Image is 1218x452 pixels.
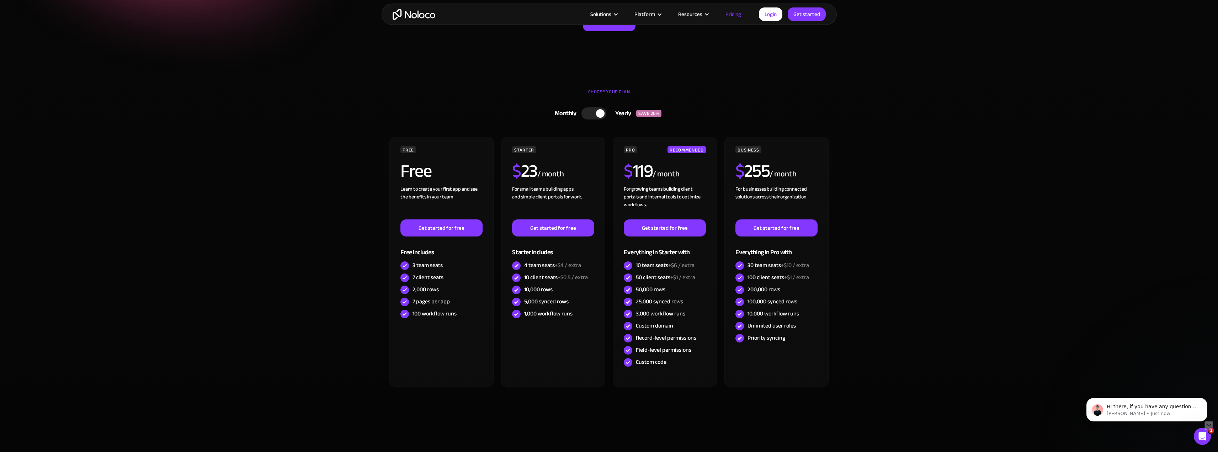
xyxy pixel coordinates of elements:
div: / month [770,169,796,180]
div: Custom domain [636,322,673,330]
div: 100 workflow runs [413,310,457,318]
div: For businesses building connected solutions across their organization. ‍ [735,185,817,219]
div: Yearly [606,108,636,119]
div: 4 team seats [524,261,581,269]
h2: Free [400,162,431,180]
span: +$1 / extra [784,272,809,283]
div: Solutions [581,10,626,19]
div: Learn to create your first app and see the benefits in your team ‍ [400,185,482,219]
div: PRO [624,146,637,153]
span: $ [512,154,521,188]
div: 5,000 synced rows [524,298,569,305]
div: Resources [678,10,702,19]
div: 200,000 rows [748,286,780,293]
div: Unlimited user roles [748,322,796,330]
div: RECOMMENDED [667,146,706,153]
a: Get started for free [735,219,817,236]
div: Starter includes [512,236,594,260]
iframe: Intercom notifications message [1076,383,1218,433]
div: CHOOSE YOUR PLAN [389,86,830,104]
h2: 119 [624,162,653,180]
div: BUSINESS [735,146,761,153]
div: For small teams building apps and simple client portals for work. ‍ [512,185,594,219]
div: 3,000 workflow runs [636,310,685,318]
span: $ [624,154,633,188]
div: For growing teams building client portals and internal tools to optimize workflows. [624,185,706,219]
div: SAVE 20% [636,110,661,117]
div: / month [653,169,679,180]
div: Everything in Pro with [735,236,817,260]
div: Platform [634,10,655,19]
div: Solutions [590,10,611,19]
a: Get started for free [512,219,594,236]
iframe: Intercom live chat [1194,428,1211,445]
div: Platform [626,10,669,19]
div: Free includes [400,236,482,260]
div: / month [537,169,564,180]
div: 25,000 synced rows [636,298,683,305]
h2: 255 [735,162,770,180]
div: Field-level permissions [636,346,691,354]
span: +$4 / extra [555,260,581,271]
div: 10,000 workflow runs [748,310,799,318]
div: 1,000 workflow runs [524,310,573,318]
div: 100 client seats [748,273,809,281]
div: 2,000 rows [413,286,439,293]
div: Custom code [636,358,666,366]
h2: 23 [512,162,537,180]
div: 10 client seats [524,273,588,281]
div: 100,000 synced rows [748,298,797,305]
a: Get started [788,7,826,21]
span: +$10 / extra [781,260,809,271]
span: $ [735,154,744,188]
span: +$1 / extra [670,272,695,283]
div: 30 team seats [748,261,809,269]
div: 7 client seats [413,273,443,281]
div: Everything in Starter with [624,236,706,260]
a: Get started for free [624,219,706,236]
a: Get started for free [400,219,482,236]
span: +$6 / extra [668,260,695,271]
div: 10 team seats [636,261,695,269]
a: Login [759,7,782,21]
div: 50 client seats [636,273,695,281]
div: Resources [669,10,717,19]
a: home [393,9,435,20]
div: Monthly [546,108,582,119]
div: 50,000 rows [636,286,665,293]
div: FREE [400,146,416,153]
div: Record-level permissions [636,334,696,342]
div: 3 team seats [413,261,443,269]
div: STARTER [512,146,536,153]
span: +$0.5 / extra [558,272,588,283]
div: 7 pages per app [413,298,450,305]
div: 10,000 rows [524,286,553,293]
a: Pricing [717,10,750,19]
div: Priority syncing [748,334,785,342]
